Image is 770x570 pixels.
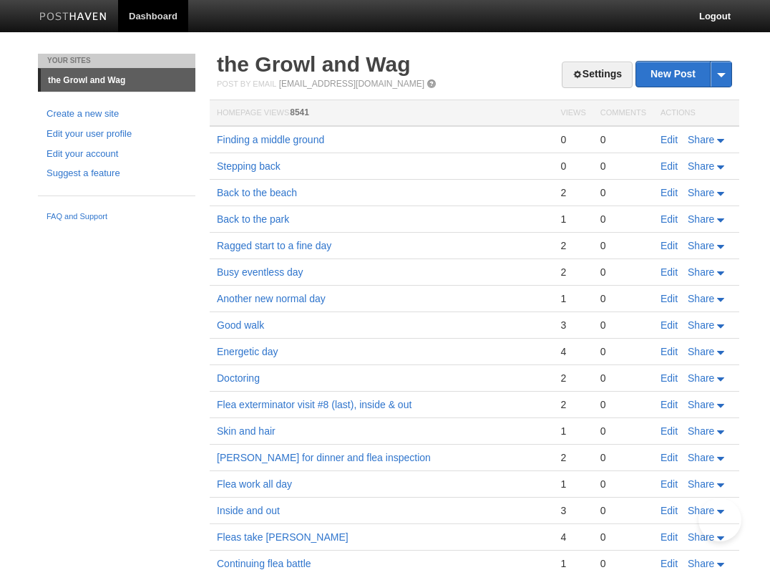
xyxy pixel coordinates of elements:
[553,100,593,127] th: Views
[688,213,714,225] span: Share
[560,266,585,279] div: 2
[560,160,585,173] div: 0
[600,425,646,438] div: 0
[47,211,187,223] a: FAQ and Support
[698,498,741,541] iframe: Help Scout Beacon - Open
[560,292,585,305] div: 1
[661,160,678,172] a: Edit
[661,134,678,145] a: Edit
[217,319,264,331] a: Good walk
[688,187,714,198] span: Share
[661,240,678,251] a: Edit
[688,558,714,569] span: Share
[217,531,349,543] a: Fleas take [PERSON_NAME]
[560,398,585,411] div: 2
[560,531,585,544] div: 4
[661,399,678,410] a: Edit
[290,107,309,117] span: 8541
[217,160,281,172] a: Stepping back
[688,478,714,490] span: Share
[41,69,195,92] a: the Growl and Wag
[653,100,739,127] th: Actions
[38,54,195,68] li: Your Sites
[661,372,678,384] a: Edit
[600,213,646,226] div: 0
[217,372,260,384] a: Doctoring
[688,134,714,145] span: Share
[217,213,289,225] a: Back to the park
[688,531,714,543] span: Share
[560,451,585,464] div: 2
[47,166,187,181] a: Suggest a feature
[688,399,714,410] span: Share
[600,372,646,385] div: 0
[47,147,187,162] a: Edit your account
[560,504,585,517] div: 3
[217,452,431,463] a: [PERSON_NAME] for dinner and flea inspection
[217,505,280,516] a: Inside and out
[279,79,424,89] a: [EMAIL_ADDRESS][DOMAIN_NAME]
[560,372,585,385] div: 2
[593,100,653,127] th: Comments
[636,62,731,87] a: New Post
[600,133,646,146] div: 0
[217,240,331,251] a: Ragged start to a fine day
[688,266,714,278] span: Share
[600,266,646,279] div: 0
[47,127,187,142] a: Edit your user profile
[661,293,678,304] a: Edit
[600,557,646,570] div: 0
[560,133,585,146] div: 0
[560,478,585,491] div: 1
[217,478,292,490] a: Flea work all day
[661,558,678,569] a: Edit
[560,557,585,570] div: 1
[600,239,646,252] div: 0
[210,100,553,127] th: Homepage Views
[688,319,714,331] span: Share
[688,293,714,304] span: Share
[600,186,646,199] div: 0
[600,504,646,517] div: 0
[661,187,678,198] a: Edit
[600,345,646,358] div: 0
[217,52,411,76] a: the Growl and Wag
[688,160,714,172] span: Share
[688,346,714,357] span: Share
[560,345,585,358] div: 4
[688,505,714,516] span: Share
[661,266,678,278] a: Edit
[600,398,646,411] div: 0
[688,425,714,437] span: Share
[47,107,187,122] a: Create a new site
[560,319,585,332] div: 3
[661,478,678,490] a: Edit
[217,558,311,569] a: Continuing flea battle
[217,79,276,88] span: Post by Email
[600,478,646,491] div: 0
[661,425,678,437] a: Edit
[560,213,585,226] div: 1
[217,399,411,410] a: Flea exterminator visit #8 (last), inside & out
[217,266,303,278] a: Busy eventless day
[600,531,646,544] div: 0
[688,240,714,251] span: Share
[600,451,646,464] div: 0
[560,239,585,252] div: 2
[217,134,324,145] a: Finding a middle ground
[217,425,276,437] a: Skin and hair
[661,346,678,357] a: Edit
[688,372,714,384] span: Share
[39,12,107,23] img: Posthaven-bar
[661,213,678,225] a: Edit
[562,62,633,88] a: Settings
[600,160,646,173] div: 0
[661,531,678,543] a: Edit
[661,452,678,463] a: Edit
[560,425,585,438] div: 1
[217,187,297,198] a: Back to the beach
[217,346,278,357] a: Energetic day
[661,319,678,331] a: Edit
[688,452,714,463] span: Share
[600,319,646,332] div: 0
